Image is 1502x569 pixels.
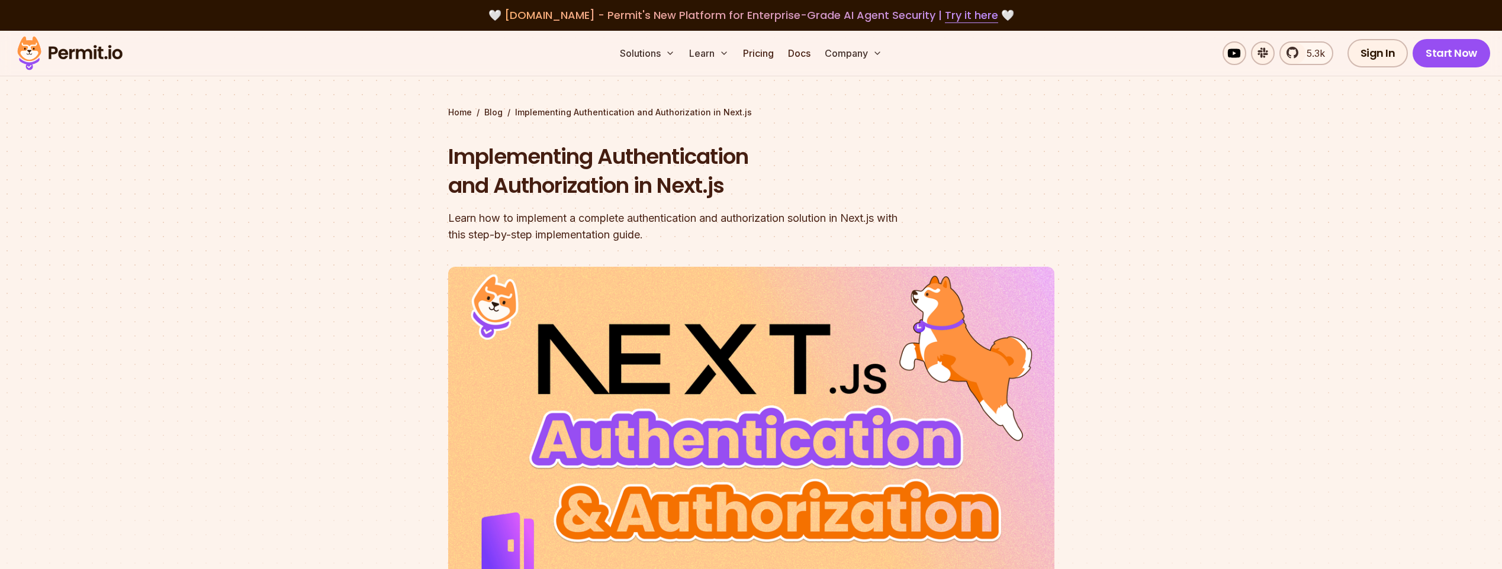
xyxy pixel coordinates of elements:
[1300,46,1325,60] span: 5.3k
[1413,39,1490,67] a: Start Now
[448,106,472,118] a: Home
[448,142,903,201] h1: Implementing Authentication and Authorization in Next.js
[684,41,734,65] button: Learn
[1279,41,1333,65] a: 5.3k
[448,210,903,243] div: Learn how to implement a complete authentication and authorization solution in Next.js with this ...
[820,41,887,65] button: Company
[945,8,998,23] a: Try it here
[484,106,503,118] a: Blog
[504,8,998,22] span: [DOMAIN_NAME] - Permit's New Platform for Enterprise-Grade AI Agent Security |
[783,41,815,65] a: Docs
[448,106,1054,118] div: / /
[28,7,1474,24] div: 🤍 🤍
[738,41,779,65] a: Pricing
[615,41,680,65] button: Solutions
[1347,39,1408,67] a: Sign In
[12,33,128,73] img: Permit logo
